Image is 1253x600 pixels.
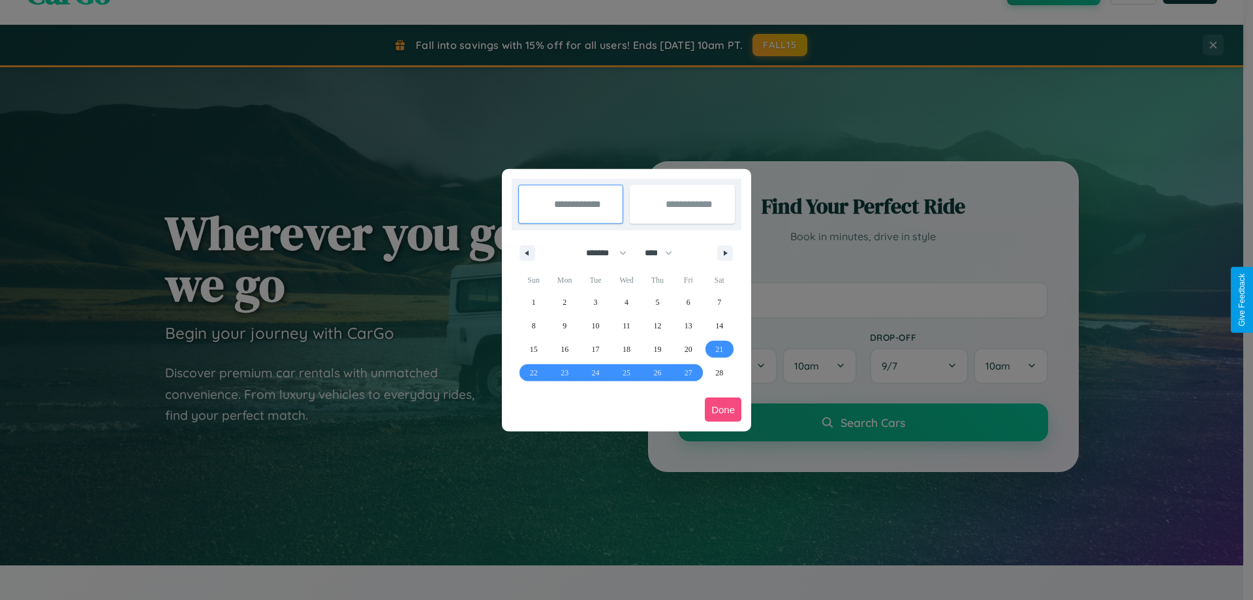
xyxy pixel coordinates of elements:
[704,314,735,338] button: 14
[685,338,692,361] span: 20
[611,314,642,338] button: 11
[687,291,690,314] span: 6
[642,314,673,338] button: 12
[704,361,735,385] button: 28
[673,361,704,385] button: 27
[518,314,549,338] button: 8
[518,291,549,314] button: 1
[549,291,580,314] button: 2
[685,314,692,338] span: 13
[611,291,642,314] button: 4
[642,270,673,291] span: Thu
[1237,274,1246,326] div: Give Feedback
[592,314,600,338] span: 10
[580,291,611,314] button: 3
[563,291,566,314] span: 2
[673,338,704,361] button: 20
[530,338,538,361] span: 15
[518,338,549,361] button: 15
[549,361,580,385] button: 23
[592,361,600,385] span: 24
[623,314,630,338] span: 11
[715,314,723,338] span: 14
[530,361,538,385] span: 22
[704,270,735,291] span: Sat
[715,338,723,361] span: 21
[611,270,642,291] span: Wed
[704,291,735,314] button: 7
[549,314,580,338] button: 9
[715,361,723,385] span: 28
[625,291,628,314] span: 4
[611,338,642,361] button: 18
[704,338,735,361] button: 21
[594,291,598,314] span: 3
[532,291,536,314] span: 1
[532,314,536,338] span: 8
[673,270,704,291] span: Fri
[623,361,630,385] span: 25
[580,361,611,385] button: 24
[549,270,580,291] span: Mon
[673,291,704,314] button: 6
[623,338,630,361] span: 18
[705,398,741,422] button: Done
[653,361,661,385] span: 26
[655,291,659,314] span: 5
[563,314,566,338] span: 9
[642,338,673,361] button: 19
[642,361,673,385] button: 26
[580,314,611,338] button: 10
[717,291,721,314] span: 7
[611,361,642,385] button: 25
[642,291,673,314] button: 5
[592,338,600,361] span: 17
[561,338,568,361] span: 16
[549,338,580,361] button: 16
[518,270,549,291] span: Sun
[685,361,692,385] span: 27
[580,270,611,291] span: Tue
[561,361,568,385] span: 23
[580,338,611,361] button: 17
[653,314,661,338] span: 12
[518,361,549,385] button: 22
[673,314,704,338] button: 13
[653,338,661,361] span: 19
